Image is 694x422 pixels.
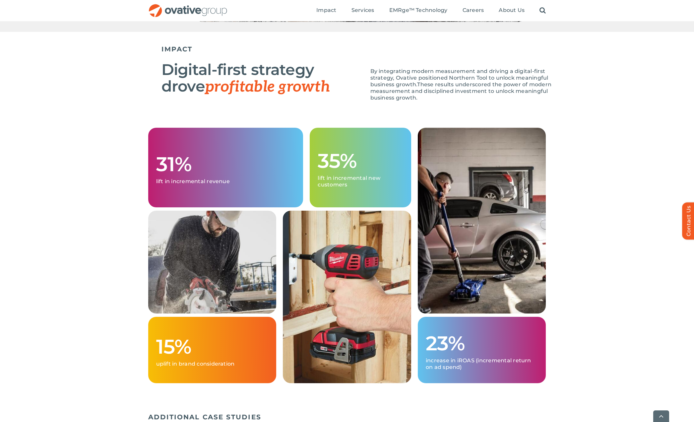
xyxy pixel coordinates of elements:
[316,7,336,14] a: Impact
[318,150,403,172] h1: 35%
[370,68,548,88] span: By integrating modern measurement and driving a digital-first strategy, Ovative positioned Northe...
[418,128,546,314] img: SnapInsta.to_476146090_1729347977611953_2689295295851258136_n
[499,7,525,14] a: About Us
[539,7,546,14] a: Search
[283,211,411,383] img: SnapInsta.to_501005732_18502869745035929_1720570671886567900_n
[161,61,360,95] h2: Digital-first strategy drove
[205,78,330,96] span: profitable growth
[161,45,559,53] h5: IMPACT
[148,211,277,314] img: SnapInsta.to_523929116_18514413409035929_3104021607421190434_n
[463,7,484,14] a: Careers
[156,154,295,175] h1: 31%
[426,333,538,354] h1: 23%
[389,7,448,14] a: EMRge™ Technology
[156,336,269,357] h1: 15%
[370,81,552,101] span: These results underscored the power of modern measurement and disciplined investment to unlock me...
[156,178,295,185] p: lift in incremental revenue
[148,413,546,421] h5: ADDITIONAL CASE STUDIES
[426,357,538,371] p: increase in iROAS (incremental return on ad spend)
[351,7,374,14] a: Services
[148,3,228,10] a: OG_Full_horizontal_RGB
[156,361,269,367] p: uplift in brand consideration
[318,175,403,188] p: lift in incremental new customers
